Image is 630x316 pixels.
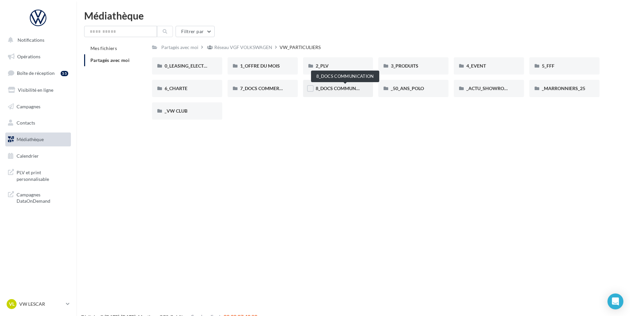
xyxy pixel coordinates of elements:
a: Contacts [4,116,72,130]
div: Open Intercom Messenger [607,293,623,309]
span: 2_PLV [316,63,329,69]
a: VL VW LESCAR [5,298,71,310]
div: VW_PARTICULIERS [280,44,321,51]
span: Contacts [17,120,35,126]
span: Partagés avec moi [90,57,130,63]
span: 3_PRODUITS [391,63,418,69]
span: Médiathèque [17,136,44,142]
span: _MARRONNIERS_25 [542,85,585,91]
a: Médiathèque [4,132,72,146]
span: Visibilité en ligne [18,87,53,93]
div: Partagés avec moi [161,44,198,51]
a: Opérations [4,50,72,64]
a: PLV et print personnalisable [4,165,72,185]
a: Calendrier [4,149,72,163]
p: VW LESCAR [19,301,63,307]
span: Notifications [18,37,44,43]
span: VL [9,301,15,307]
span: Campagnes [17,103,40,109]
span: _ACTU_SHOWROOM [466,85,512,91]
span: 8_DOCS COMMUNICATION [316,85,375,91]
a: Campagnes DataOnDemand [4,187,72,207]
span: 0_LEASING_ELECTRIQUE [165,63,218,69]
span: PLV et print personnalisable [17,168,68,182]
a: Boîte de réception55 [4,66,72,80]
span: Calendrier [17,153,39,159]
span: 1_OFFRE DU MOIS [240,63,280,69]
a: Visibilité en ligne [4,83,72,97]
div: 8_DOCS COMMUNICATION [311,71,379,82]
span: Campagnes DataOnDemand [17,190,68,204]
span: 4_EVENT [466,63,486,69]
span: Opérations [17,54,40,59]
span: Boîte de réception [17,70,55,76]
span: 6_CHARTE [165,85,187,91]
button: Filtrer par [176,26,215,37]
span: _50_ANS_POLO [391,85,424,91]
div: 55 [61,71,68,76]
div: Médiathèque [84,11,622,21]
button: Notifications [4,33,70,47]
span: Mes fichiers [90,45,117,51]
div: Réseau VGF VOLKSWAGEN [214,44,272,51]
span: 5_FFF [542,63,554,69]
span: 7_DOCS COMMERCIAUX [240,85,293,91]
span: _VW CLUB [165,108,187,114]
a: Campagnes [4,100,72,114]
